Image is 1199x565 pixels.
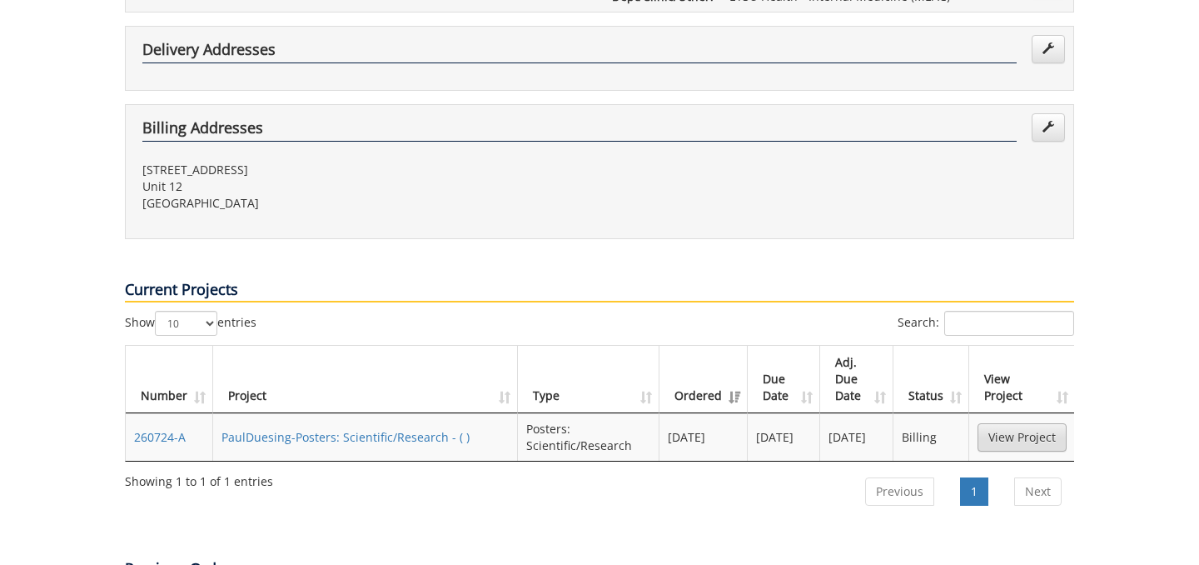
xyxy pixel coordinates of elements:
a: Edit Addresses [1032,113,1065,142]
a: Next [1014,477,1062,506]
label: Show entries [125,311,256,336]
th: Number: activate to sort column ascending [126,346,213,413]
a: 260724-A [134,429,186,445]
a: View Project [978,423,1067,452]
a: 1 [960,477,988,506]
td: [DATE] [659,413,748,461]
th: Project: activate to sort column ascending [213,346,518,413]
th: Type: activate to sort column ascending [518,346,659,413]
th: View Project: activate to sort column ascending [969,346,1075,413]
a: Edit Addresses [1032,35,1065,63]
p: [STREET_ADDRESS] [142,162,587,178]
h4: Billing Addresses [142,120,1017,142]
p: Unit 12 [142,178,587,195]
div: Showing 1 to 1 of 1 entries [125,467,273,490]
th: Adj. Due Date: activate to sort column ascending [820,346,893,413]
a: PaulDuesing-Posters: Scientific/Research - ( ) [221,429,470,445]
h4: Delivery Addresses [142,42,1017,63]
td: [DATE] [820,413,893,461]
p: [GEOGRAPHIC_DATA] [142,195,587,212]
th: Ordered: activate to sort column ascending [659,346,748,413]
td: Billing [893,413,969,461]
th: Status: activate to sort column ascending [893,346,969,413]
label: Search: [898,311,1074,336]
td: [DATE] [748,413,821,461]
a: Previous [865,477,934,506]
select: Showentries [155,311,217,336]
th: Due Date: activate to sort column ascending [748,346,821,413]
td: Posters: Scientific/Research [518,413,659,461]
p: Current Projects [125,279,1074,302]
input: Search: [944,311,1074,336]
